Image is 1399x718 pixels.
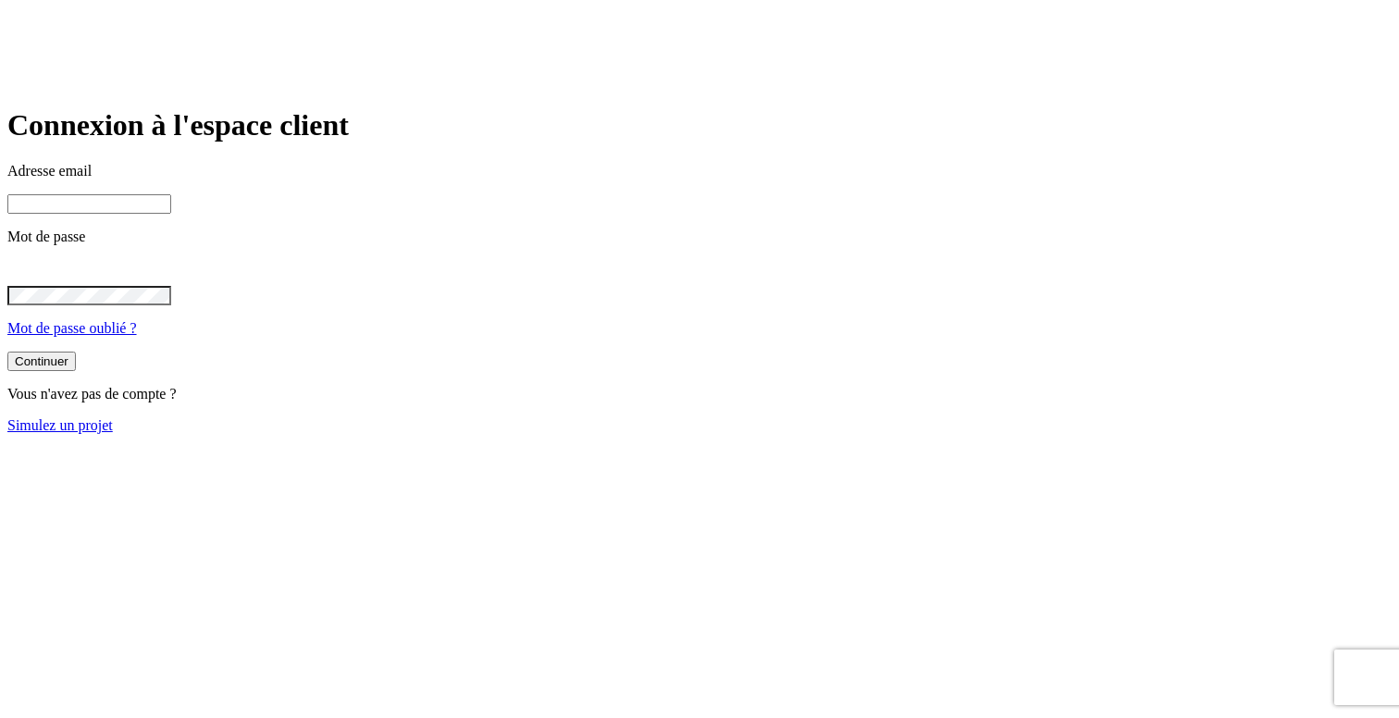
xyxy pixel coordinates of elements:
[7,352,76,371] button: Continuer
[7,386,1392,402] p: Vous n'avez pas de compte ?
[7,229,1392,245] p: Mot de passe
[7,417,113,433] a: Simulez un projet
[7,108,1392,142] h1: Connexion à l'espace client
[7,163,1392,179] p: Adresse email
[7,320,137,336] a: Mot de passe oublié ?
[15,354,68,368] div: Continuer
